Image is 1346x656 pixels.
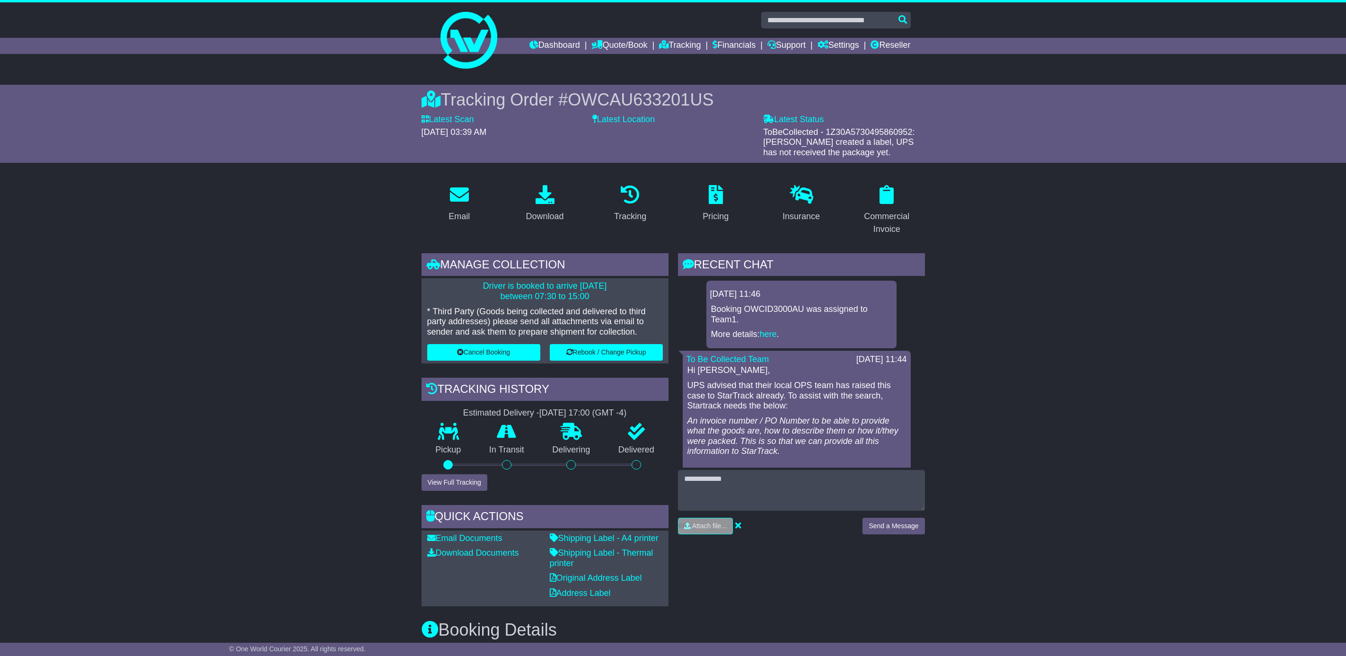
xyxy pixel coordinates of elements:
div: [DATE] 17:00 (GMT -4) [539,408,626,418]
a: Financials [713,38,756,54]
a: Insurance [776,182,826,226]
p: * Third Party (Goods being collected and delivered to third party addresses) please send all atta... [427,307,663,337]
a: Download Documents [427,548,519,558]
p: Booking OWCID3000AU was assigned to Team1. [711,304,892,325]
div: Estimated Delivery - [422,408,669,418]
a: Dashboard [529,38,580,54]
div: Email [449,210,470,223]
a: Quote/Book [591,38,647,54]
em: An invoice number / PO Number to be able to provide what the goods are, how to describe them or h... [687,416,898,456]
a: Shipping Label - Thermal printer [550,548,653,568]
a: Original Address Label [550,573,642,583]
a: Download [519,182,570,226]
a: Commercial Invoice [849,182,925,239]
div: RECENT CHAT [678,253,925,279]
label: Latest Location [592,115,655,125]
div: Commercial Invoice [855,210,919,236]
p: In Transit [475,445,538,455]
span: © One World Courier 2025. All rights reserved. [229,645,366,653]
a: To Be Collected Team [686,355,769,364]
p: Delivered [604,445,669,455]
span: ToBeCollected - 1Z30A5730495860952: [PERSON_NAME] created a label, UPS has not received the packa... [763,127,915,157]
a: Tracking [659,38,701,54]
div: Manage collection [422,253,669,279]
a: Email Documents [427,533,502,543]
button: Cancel Booking [427,344,540,361]
p: Regards, Joy [687,416,906,488]
div: [DATE] 11:44 [856,355,907,365]
p: Hi [PERSON_NAME], [687,365,906,376]
span: OWCAU633201US [568,90,713,109]
label: Latest Status [763,115,824,125]
p: Delivering [538,445,605,455]
div: Insurance [783,210,820,223]
p: UPS advised that their local OPS team has raised this case to StarTrack already. To assist with t... [687,381,906,411]
div: Quick Actions [422,505,669,531]
label: Latest Scan [422,115,474,125]
p: More details: . [711,329,892,340]
a: Settings [818,38,859,54]
a: Pricing [696,182,735,226]
div: [DATE] 11:46 [710,289,893,300]
a: Address Label [550,588,611,598]
div: Pricing [703,210,729,223]
h3: Booking Details [422,621,925,639]
span: [DATE] 03:39 AM [422,127,487,137]
button: View Full Tracking [422,474,487,491]
a: Shipping Label - A4 printer [550,533,659,543]
div: Tracking Order # [422,89,925,110]
a: Reseller [871,38,910,54]
p: Driver is booked to arrive [DATE] between 07:30 to 15:00 [427,281,663,301]
a: Support [767,38,806,54]
button: Rebook / Change Pickup [550,344,663,361]
button: Send a Message [862,518,924,534]
div: Tracking [614,210,646,223]
a: Email [442,182,476,226]
a: here [760,329,777,339]
div: Download [526,210,563,223]
div: Tracking history [422,378,669,403]
p: Pickup [422,445,475,455]
a: Tracking [608,182,652,226]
